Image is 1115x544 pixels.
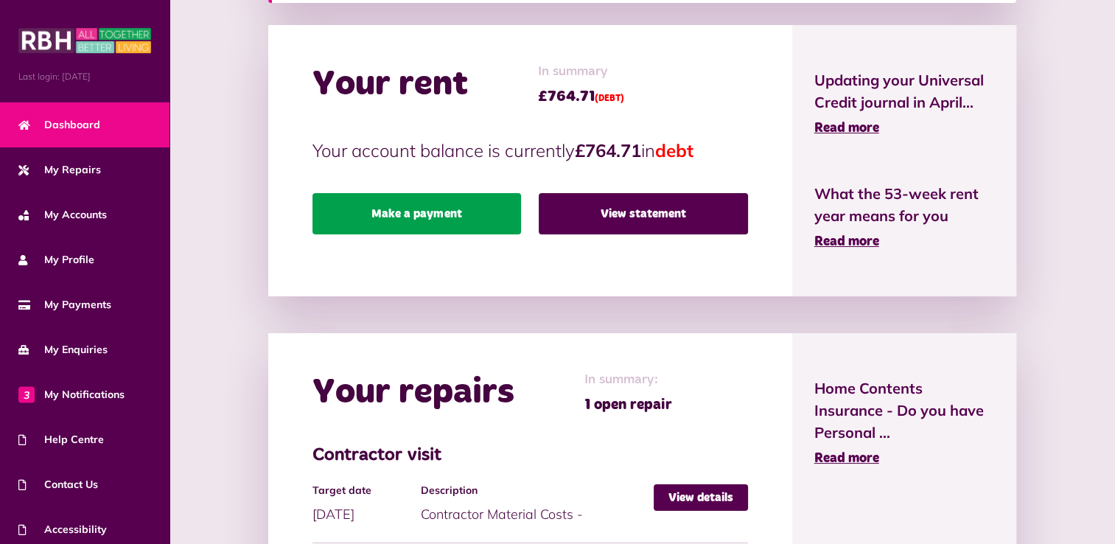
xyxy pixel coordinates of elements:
[312,137,748,164] p: Your account balance is currently in
[312,63,468,106] h2: Your rent
[18,26,151,55] img: MyRBH
[18,522,107,537] span: Accessibility
[584,394,672,416] span: 1 open repair
[539,193,748,234] a: View statement
[312,484,422,524] div: [DATE]
[312,445,748,467] h3: Contractor visit
[654,484,748,511] a: View details
[814,452,879,465] span: Read more
[814,69,995,139] a: Updating your Universal Credit journal in April... Read more
[18,342,108,358] span: My Enquiries
[814,377,995,444] span: Home Contents Insurance - Do you have Personal ...
[814,69,995,114] span: Updating your Universal Credit journal in April...
[538,86,624,108] span: £764.71
[312,193,522,234] a: Make a payment
[595,94,624,103] span: (DEBT)
[18,117,100,133] span: Dashboard
[18,297,111,313] span: My Payments
[18,252,94,268] span: My Profile
[584,370,672,390] span: In summary:
[814,183,995,227] span: What the 53-week rent year means for you
[18,70,151,83] span: Last login: [DATE]
[312,484,414,497] h4: Target date
[421,484,653,524] div: Contractor Material Costs -
[575,139,641,161] strong: £764.71
[18,162,101,178] span: My Repairs
[18,387,125,402] span: My Notifications
[814,122,879,135] span: Read more
[421,484,646,497] h4: Description
[312,372,514,414] h2: Your repairs
[18,386,35,402] span: 3
[538,62,624,82] span: In summary
[814,235,879,248] span: Read more
[18,207,107,223] span: My Accounts
[18,432,104,447] span: Help Centre
[814,183,995,252] a: What the 53-week rent year means for you Read more
[655,139,693,161] span: debt
[18,477,98,492] span: Contact Us
[814,377,995,469] a: Home Contents Insurance - Do you have Personal ... Read more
